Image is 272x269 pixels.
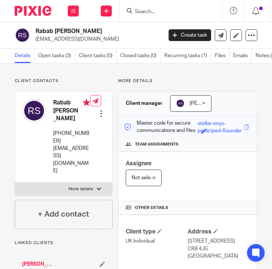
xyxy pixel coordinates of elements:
[15,78,113,84] p: Client contacts
[188,253,250,260] p: [GEOGRAPHIC_DATA]
[118,78,257,84] p: More details
[198,120,242,128] div: stellar-onyx-pinstriped-flounder
[169,29,211,41] a: Create task
[126,100,163,107] h3: Client manager
[132,175,161,180] span: Not selected
[83,99,90,106] i: Primary
[120,49,161,63] a: Closed tasks (0)
[215,49,229,63] a: Files
[36,27,133,35] h2: Rabab [PERSON_NAME]
[233,49,252,63] a: Emails
[135,205,168,211] span: Other details
[22,99,46,122] img: svg%3E
[126,161,151,166] span: Assignee
[188,228,250,236] h4: Address
[79,49,117,63] a: Client tasks (0)
[134,9,200,15] input: Search
[126,228,188,236] h4: Client type
[15,49,34,63] a: Details
[15,240,113,246] p: Linked clients
[36,36,158,43] p: [EMAIL_ADDRESS][DOMAIN_NAME]
[38,209,89,220] h4: + Add contact
[164,49,211,63] a: Recurring tasks (1)
[126,237,188,245] p: UK Individual
[53,99,90,122] h4: Rabab [PERSON_NAME]
[15,27,30,43] img: svg%3E
[176,99,185,108] img: svg%3E
[135,141,179,147] span: Team assignments
[38,49,75,63] a: Open tasks (3)
[69,186,93,192] p: More details
[188,237,250,245] p: [STREET_ADDRESS]
[53,130,90,145] p: [PHONE_NUMBER]
[188,245,250,253] p: CR8 4JG
[22,261,55,268] a: [PERSON_NAME] [PERSON_NAME]
[124,119,198,134] p: Master code for secure communications and files
[53,145,90,174] p: [EMAIL_ADDRESS][DOMAIN_NAME]
[190,101,230,106] span: [PERSON_NAME]
[15,6,51,16] img: Pixie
